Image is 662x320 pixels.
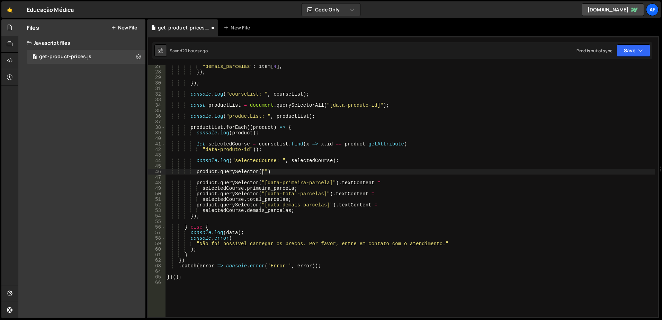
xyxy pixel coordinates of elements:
[170,48,208,54] div: Saved
[148,263,165,269] div: 63
[148,136,165,141] div: 40
[148,103,165,108] div: 34
[646,3,659,16] a: Af
[148,175,165,180] div: 47
[39,54,91,60] div: get-product-prices.js
[33,55,37,60] span: 2
[148,108,165,114] div: 35
[148,163,165,169] div: 45
[148,202,165,208] div: 52
[582,3,644,16] a: [DOMAIN_NAME]
[148,213,165,219] div: 54
[148,130,165,136] div: 39
[148,235,165,241] div: 58
[148,64,165,69] div: 27
[148,197,165,202] div: 51
[148,280,165,285] div: 66
[148,152,165,158] div: 43
[148,230,165,235] div: 57
[148,141,165,147] div: 41
[148,219,165,224] div: 55
[148,252,165,258] div: 61
[148,75,165,80] div: 29
[1,1,18,18] a: 🤙
[148,158,165,163] div: 44
[148,269,165,274] div: 64
[148,114,165,119] div: 36
[617,44,650,57] button: Save
[224,24,253,31] div: New File
[148,186,165,191] div: 49
[111,25,137,30] button: New File
[148,80,165,86] div: 30
[148,191,165,197] div: 50
[148,258,165,263] div: 62
[148,91,165,97] div: 32
[148,69,165,75] div: 28
[148,169,165,175] div: 46
[148,119,165,125] div: 37
[148,247,165,252] div: 60
[182,48,208,54] div: 20 hours ago
[148,208,165,213] div: 53
[302,3,360,16] button: Code Only
[148,241,165,247] div: 59
[27,6,74,14] div: Educação Médica
[148,125,165,130] div: 38
[148,147,165,152] div: 42
[148,224,165,230] div: 56
[576,48,612,54] div: Prod is out of sync
[148,86,165,91] div: 31
[148,97,165,103] div: 33
[148,274,165,280] div: 65
[27,50,145,64] div: 17033/46817.js
[27,24,39,32] h2: Files
[158,24,210,31] div: get-product-prices.js
[18,36,145,50] div: Javascript files
[148,180,165,186] div: 48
